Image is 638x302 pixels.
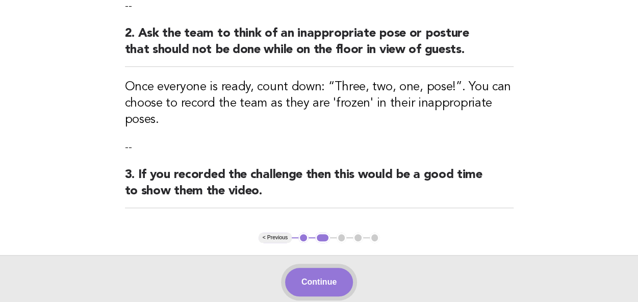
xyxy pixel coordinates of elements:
[298,233,309,243] button: 1
[315,233,330,243] button: 2
[125,140,514,155] p: --
[285,268,353,296] button: Continue
[125,26,514,67] h2: 2. Ask the team to think of an inappropriate pose or posture that should not be done while on the...
[125,167,514,208] h2: 3. If you recorded the challenge then this would be a good time to show them the video.
[125,79,514,128] h3: Once everyone is ready, count down: “Three, two, one, pose!”. You can choose to record the team a...
[259,233,292,243] button: < Previous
